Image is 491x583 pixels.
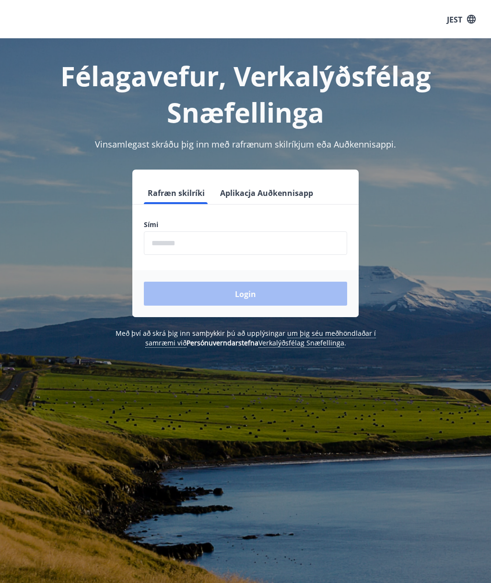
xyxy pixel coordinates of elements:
a: Persónuverndarstefna [187,338,258,347]
font: Aplikacja Auðkennisapp [220,188,313,198]
font: Rafræn skilríki [148,188,205,198]
font: JEST [447,14,462,24]
button: JEST [443,10,479,28]
font: Vinsamlegast skráðu þig inn með rafrænum skilríkjum eða Auðkennisappi. [95,138,396,150]
font: . [344,338,346,347]
font: Félagavefur, Verkalýðsfélag Snæfellinga [60,57,431,130]
font: Með því að skrá þig inn samþykkir þú að upplýsingar [116,329,285,338]
font: Sími [144,220,158,229]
